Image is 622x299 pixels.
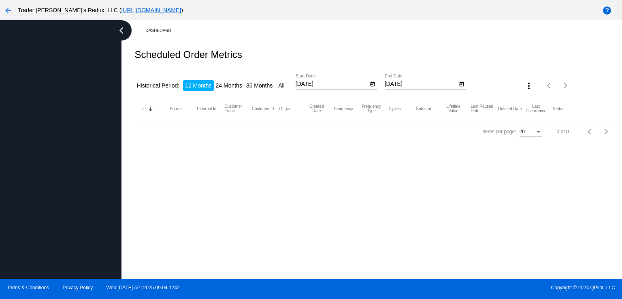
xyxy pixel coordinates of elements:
[214,80,244,91] li: 24 Months
[197,106,217,111] button: Change sorting for OriginalExternalId
[318,285,615,290] span: Copyright © 2024 QPilot, LLC
[134,49,242,60] h2: Scheduled Order Metrics
[524,81,534,91] mat-icon: more_vert
[557,129,569,135] div: 0 of 0
[498,107,526,111] mat-header-cell: Deleted Date
[526,104,547,113] button: Change sorting for LastOccurrenceUtc
[183,80,213,91] li: 12 Months
[458,79,466,88] button: Open calendar
[3,6,13,15] mat-icon: arrow_back
[252,107,279,111] mat-header-cell: Customer Id
[279,107,307,111] mat-header-cell: Origin
[18,7,183,13] span: Trader [PERSON_NAME]'s Redux, LLC ( )
[107,285,180,290] a: Web:[DATE] API:2025.09.04.1242
[276,80,287,91] li: All
[142,106,145,111] button: Change sorting for Id
[145,24,178,37] a: Dashboard
[443,104,464,113] button: Change sorting for LifetimeValue
[582,124,598,140] button: Previous page
[63,285,93,290] a: Privacy Policy
[361,104,381,113] button: Change sorting for FrequencyType
[307,104,327,113] button: Change sorting for CreatedUtc
[244,80,275,91] li: 36 Months
[121,7,181,13] a: [URL][DOMAIN_NAME]
[553,106,564,111] button: Change sorting for Status
[296,81,369,88] input: Start Date
[416,106,431,111] button: Change sorting for Subtotal
[170,107,197,111] mat-header-cell: Source
[598,124,614,140] button: Next page
[115,24,128,37] i: chevron_left
[389,106,401,111] button: Change sorting for Cycles
[602,6,612,15] mat-icon: help
[334,106,353,111] button: Change sorting for Frequency
[482,129,516,135] div: Items per page:
[541,77,558,94] button: Previous page
[520,129,542,135] mat-select: Items per page:
[7,285,49,290] a: Terms & Conditions
[224,104,252,113] mat-header-cell: Customer Email
[558,77,574,94] button: Next page
[520,129,525,135] span: 20
[471,104,498,113] mat-header-cell: Last Paused Date
[369,79,377,88] button: Open calendar
[385,81,458,88] input: End Date
[134,80,181,91] li: Historical Period:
